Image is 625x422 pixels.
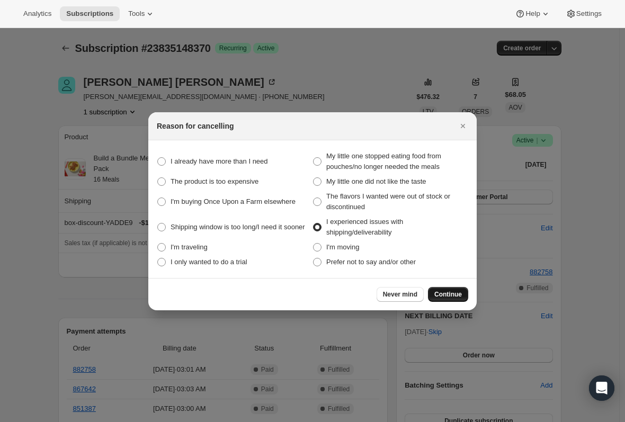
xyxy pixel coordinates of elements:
span: Continue [434,290,462,299]
span: Prefer not to say and/or other [326,258,416,266]
button: Close [456,119,470,133]
button: Tools [122,6,162,21]
button: Continue [428,287,468,302]
span: Analytics [23,10,51,18]
span: I only wanted to do a trial [171,258,247,266]
h2: Reason for cancelling [157,121,234,131]
button: Analytics [17,6,58,21]
span: I'm buying Once Upon a Farm elsewhere [171,197,296,205]
button: Never mind [377,287,424,302]
span: I'm traveling [171,243,208,251]
span: The flavors I wanted were out of stock or discontinued [326,192,450,211]
span: The product is too expensive [171,177,258,185]
span: I'm moving [326,243,359,251]
div: Open Intercom Messenger [589,375,614,401]
button: Settings [559,6,608,21]
button: Help [508,6,557,21]
button: Subscriptions [60,6,120,21]
span: I already have more than I need [171,157,268,165]
span: Settings [576,10,602,18]
span: Never mind [383,290,417,299]
span: I experienced issues with shipping/deliverability [326,218,403,236]
span: My little one stopped eating food from pouches/no longer needed the meals [326,152,441,170]
span: Shipping window is too long/I need it sooner [171,223,305,231]
span: Help [525,10,540,18]
span: My little one did not like the taste [326,177,426,185]
span: Subscriptions [66,10,113,18]
span: Tools [128,10,145,18]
